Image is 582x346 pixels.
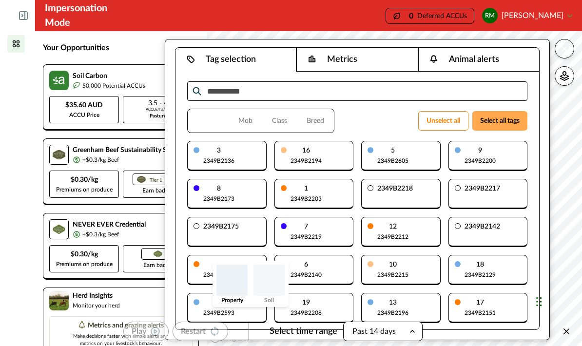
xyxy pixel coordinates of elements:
p: NEVER EVER Credential [73,220,146,230]
p: Select time range [270,325,337,338]
p: 50,000 Potential ACCUs [82,81,145,90]
p: 2349B2173 [203,194,234,203]
button: Breed [299,111,332,131]
button: Unselect all [418,111,468,131]
p: 19 [302,299,310,306]
p: Premiums on produce [56,185,113,194]
p: 2349B2129 [465,270,496,279]
p: 3.5 - 4 [148,100,168,107]
img: property preview [216,265,248,296]
p: 2349B2217 [465,185,500,192]
button: Animal alerts [418,48,539,72]
p: $0.30/kg [71,250,98,260]
p: Your Opportunities [43,42,109,54]
button: Metrics [296,48,418,72]
button: Select all tags [472,111,527,131]
p: Property [221,297,243,303]
p: Greenham Beef Sustainability Standard [73,145,190,155]
p: 2349B2175 [203,223,239,230]
p: 2349B2208 [291,308,322,317]
p: 2349B2200 [465,156,496,165]
p: 2349B2203 [291,194,322,203]
div: Impersonation Mode [45,1,113,30]
p: 0 [409,12,413,20]
p: 2349B2218 [377,185,413,192]
p: 2349B2151 [465,308,496,317]
p: 2349B2219 [291,232,322,241]
p: Pasture [150,113,166,120]
button: Play [123,322,169,341]
p: $35.60 AUD [65,100,103,111]
p: 10 [389,261,397,268]
p: 1 [304,185,308,192]
p: ACCU Price [69,111,99,119]
img: certification logo [53,225,65,234]
p: Premiums on produce [56,260,113,269]
p: 9 [478,147,482,154]
img: Logo [2,11,17,20]
p: 17 [476,299,484,306]
button: Close [559,324,574,339]
p: 8 [217,185,221,192]
button: Tag selection [175,48,296,72]
p: 2349B2142 [465,223,500,230]
img: certification logo [137,176,146,183]
p: 7 [304,223,308,230]
p: 2349B2215 [377,270,408,279]
iframe: Chat Widget [533,277,582,324]
p: Tier 1 [150,176,162,183]
p: 5 [391,147,395,154]
p: 16 [302,147,310,154]
button: Rodney McIntyre[PERSON_NAME] [482,4,572,27]
div: Drag [536,287,542,316]
p: 2349B2194 [291,156,322,165]
p: Earn badges [142,185,174,195]
p: 13 [389,299,397,306]
img: Greenham NEVER EVER certification badge [154,250,162,258]
p: 2349B2196 [377,308,408,317]
p: 2349B2605 [377,156,408,165]
button: Class [264,111,295,131]
p: 18 [476,261,484,268]
p: 2349B2220 [203,270,234,279]
p: Earn badge [143,260,172,269]
p: +$0.3/kg Beef [82,230,119,239]
p: 2349B2140 [291,270,322,279]
p: 2349B2212 [377,232,408,241]
p: Soil Carbon [73,71,145,81]
button: Restart [173,322,228,341]
p: Herd Insights [73,291,120,301]
p: $0.30/kg [71,175,98,185]
p: Soil [264,297,274,303]
p: Restart [181,326,206,337]
p: 3 [217,147,221,154]
button: Mob [231,111,260,131]
p: Monitor your herd [73,301,120,310]
p: 2349B2136 [203,156,234,165]
p: Play [132,326,146,337]
p: 2349B2593 [203,308,234,317]
p: 12 [389,223,397,230]
p: 6 [304,261,308,268]
button: All tags [190,111,227,131]
img: certification logo [53,150,65,160]
p: Deferred ACCUs [417,12,467,19]
p: +$0.3/kg Beef [82,155,119,164]
img: soil preview [253,265,285,296]
p: ACCUs/ha/pa [146,107,170,113]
